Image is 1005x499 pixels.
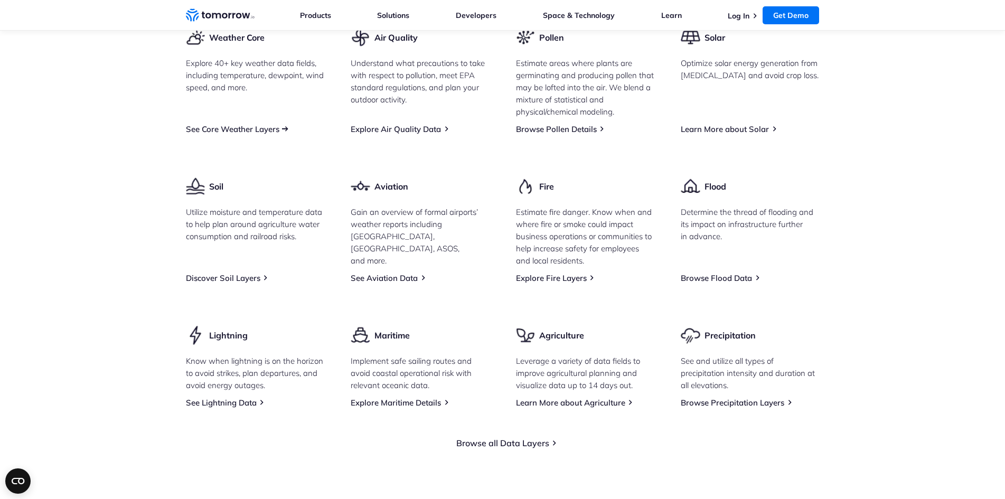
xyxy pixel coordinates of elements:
[516,124,597,134] a: Browse Pollen Details
[186,273,260,283] a: Discover Soil Layers
[705,32,725,43] h3: Solar
[186,355,325,391] p: Know when lightning is on the horizon to avoid strikes, plan departures, and avoid energy outages.
[681,273,752,283] a: Browse Flood Data
[681,124,769,134] a: Learn More about Solar
[763,6,819,24] a: Get Demo
[209,181,223,192] h3: Soil
[539,181,554,192] h3: Fire
[516,398,625,408] a: Learn More about Agriculture
[456,438,549,448] a: Browse all Data Layers
[374,329,410,341] h3: Maritime
[539,329,584,341] h3: Agriculture
[351,398,441,408] a: Explore Maritime Details
[351,206,490,267] p: Gain an overview of formal airports’ weather reports including [GEOGRAPHIC_DATA], [GEOGRAPHIC_DAT...
[681,57,820,81] p: Optimize solar energy generation from [MEDICAL_DATA] and avoid crop loss.
[5,468,31,494] button: Open CMP widget
[374,181,408,192] h3: Aviation
[186,7,255,23] a: Home link
[516,57,655,118] p: Estimate areas where plants are germinating and producing pollen that may be lofted into the air....
[351,273,418,283] a: See Aviation Data
[661,11,682,20] a: Learn
[351,124,441,134] a: Explore Air Quality Data
[377,11,409,20] a: Solutions
[300,11,331,20] a: Products
[351,355,490,391] p: Implement safe sailing routes and avoid coastal operational risk with relevant oceanic data.
[539,32,564,43] h3: Pollen
[351,57,490,106] p: Understand what precautions to take with respect to pollution, meet EPA standard regulations, and...
[374,32,418,43] h3: Air Quality
[456,11,496,20] a: Developers
[705,329,756,341] h3: Precipitation
[516,273,587,283] a: Explore Fire Layers
[516,355,655,391] p: Leverage a variety of data fields to improve agricultural planning and visualize data up to 14 da...
[543,11,615,20] a: Space & Technology
[516,206,655,267] p: Estimate fire danger. Know when and where fire or smoke could impact business operations or commu...
[728,11,749,21] a: Log In
[209,329,248,341] h3: Lightning
[209,32,265,43] h3: Weather Core
[186,206,325,242] p: Utilize moisture and temperature data to help plan around agriculture water consumption and railr...
[681,206,820,242] p: Determine the thread of flooding and its impact on infrastructure further in advance.
[186,398,257,408] a: See Lightning Data
[681,398,784,408] a: Browse Precipitation Layers
[705,181,726,192] h3: Flood
[186,57,325,93] p: Explore 40+ key weather data fields, including temperature, dewpoint, wind speed, and more.
[681,355,820,391] p: See and utilize all types of precipitation intensity and duration at all elevations.
[186,124,279,134] a: See Core Weather Layers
